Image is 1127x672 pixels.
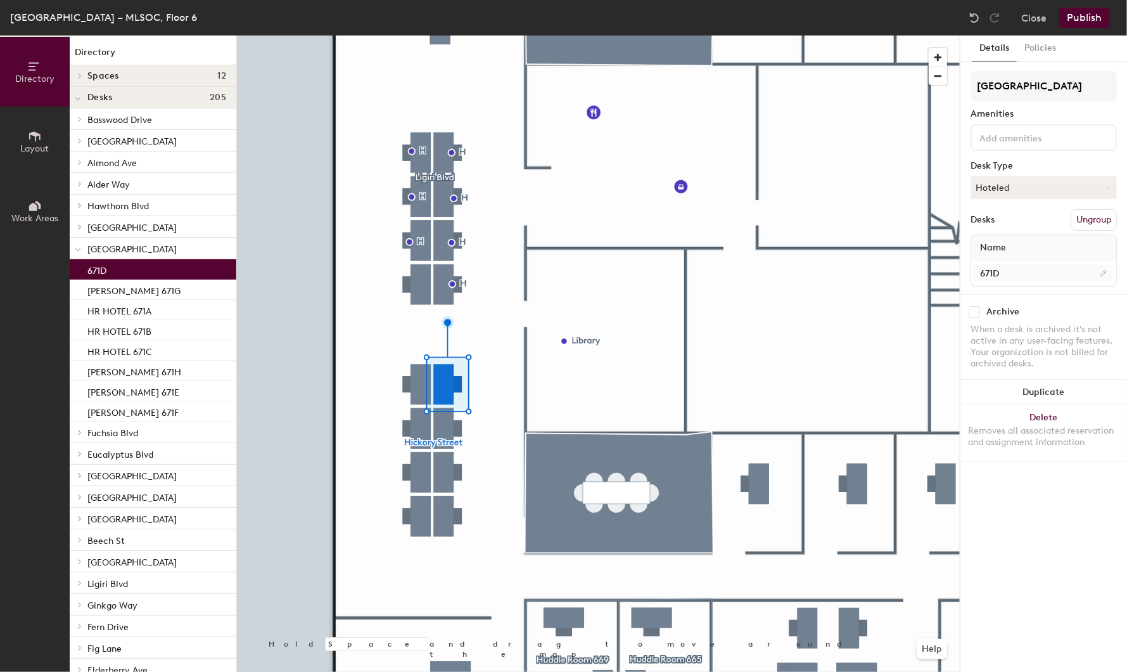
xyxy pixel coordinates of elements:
p: [PERSON_NAME] 671G [87,282,181,297]
span: Desks [87,93,112,103]
span: [GEOGRAPHIC_DATA] [87,514,177,525]
div: Desks [971,215,995,225]
span: Basswood Drive [87,115,152,126]
span: Ligiri Blvd [87,579,128,590]
p: HR HOTEL 671A [87,302,151,317]
span: Fern Drive [87,622,129,633]
button: Hoteled [971,176,1117,199]
span: [GEOGRAPHIC_DATA] [87,493,177,503]
button: DeleteRemoves all associated reservation and assignment information [960,405,1127,461]
span: Alder Way [87,179,130,190]
span: Ginkgo Way [87,600,137,611]
button: Details [972,36,1017,61]
div: Archive [986,307,1019,317]
div: When a desk is archived it's not active in any user-facing features. Your organization is not bil... [971,324,1117,370]
span: 205 [210,93,226,103]
p: 671D [87,262,106,276]
div: Desk Type [971,161,1117,171]
h1: Directory [70,46,236,65]
span: [GEOGRAPHIC_DATA] [87,244,177,255]
span: Hawthorn Blvd [87,201,149,212]
div: [GEOGRAPHIC_DATA] – MLSOC, Floor 6 [10,10,197,25]
p: [PERSON_NAME] 671E [87,384,179,398]
span: [GEOGRAPHIC_DATA] [87,557,177,568]
span: Almond Ave [87,158,137,169]
button: Publish [1059,8,1109,28]
div: Amenities [971,109,1117,119]
button: Help [917,639,947,659]
p: HR HOTEL 671C [87,343,152,358]
img: Redo [988,11,1001,24]
span: Eucalyptus Blvd [87,449,153,460]
p: [PERSON_NAME] 671H [87,363,181,378]
span: Name [974,236,1012,259]
button: Close [1021,8,1047,28]
span: Layout [21,143,49,154]
button: Duplicate [960,380,1127,405]
span: Beech St [87,536,125,546]
span: Directory [15,74,54,84]
span: [GEOGRAPHIC_DATA] [87,223,177,233]
img: Undo [968,11,981,24]
button: Ungroup [1071,209,1117,231]
span: [GEOGRAPHIC_DATA] [87,471,177,482]
p: HR HOTEL 671B [87,323,151,337]
span: Fuchsia Blvd [87,428,138,439]
input: Add amenities [977,129,1091,145]
p: [PERSON_NAME] 671F [87,404,179,418]
div: Removes all associated reservation and assignment information [968,425,1119,448]
span: 12 [217,71,226,81]
input: Unnamed desk [974,264,1114,282]
span: [GEOGRAPHIC_DATA] [87,136,177,147]
span: Fig Lane [87,643,122,654]
button: Policies [1017,36,1064,61]
span: Spaces [87,71,119,81]
span: Work Areas [11,213,58,224]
